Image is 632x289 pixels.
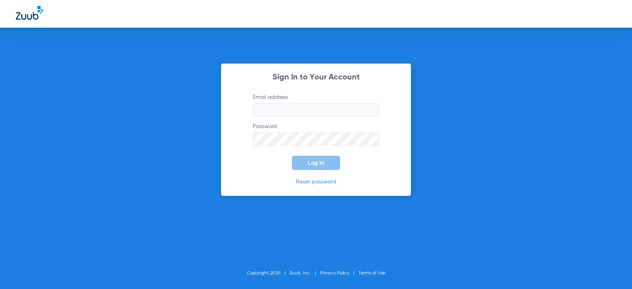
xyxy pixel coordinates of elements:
[253,132,379,146] input: Password
[320,271,349,276] a: Privacy Policy
[290,269,320,277] li: Zuub, Inc.
[358,271,386,276] a: Terms of Use
[296,179,336,185] a: Reset password
[16,6,43,20] img: Zuub Logo
[241,74,391,81] h2: Sign In to Your Account
[253,93,379,117] label: Email address
[253,123,379,146] label: Password
[308,160,324,166] span: Log In
[253,103,379,117] input: Email address
[247,269,290,277] li: Copyright 2025
[292,156,340,170] button: Log In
